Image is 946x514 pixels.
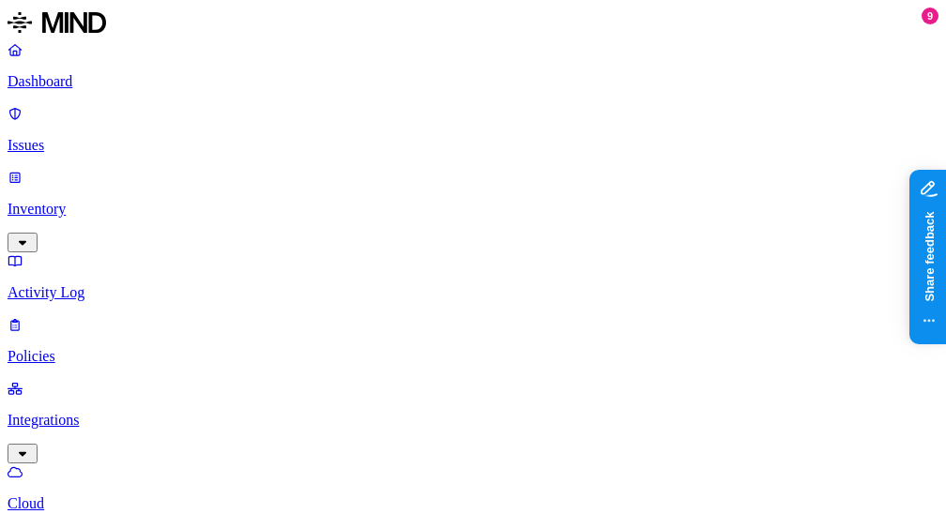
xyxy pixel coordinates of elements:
p: Activity Log [8,284,938,301]
p: Inventory [8,201,938,218]
p: Cloud [8,495,938,512]
a: Cloud [8,463,938,512]
p: Dashboard [8,73,938,90]
p: Integrations [8,412,938,429]
p: Policies [8,348,938,365]
p: Issues [8,137,938,154]
a: Integrations [8,380,938,461]
div: 9 [922,8,938,24]
img: MIND [8,8,106,38]
a: Dashboard [8,41,938,90]
a: Issues [8,105,938,154]
a: MIND [8,8,938,41]
a: Policies [8,316,938,365]
a: Inventory [8,169,938,249]
a: Activity Log [8,252,938,301]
